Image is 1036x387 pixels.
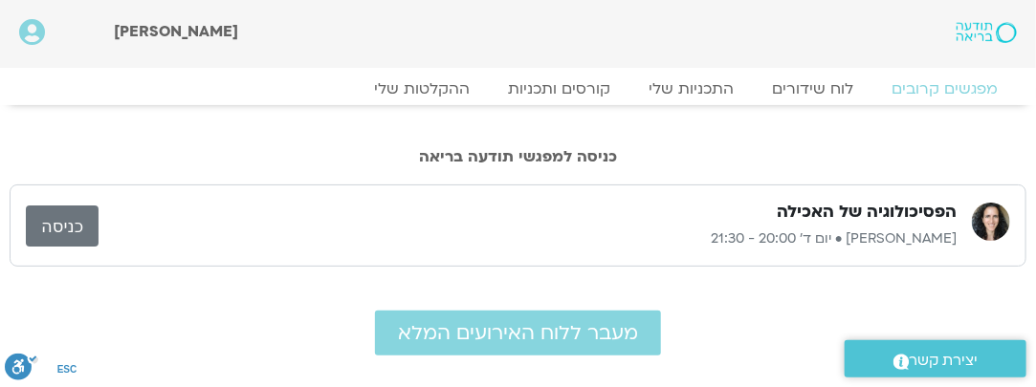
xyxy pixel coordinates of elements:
[26,205,99,247] a: כניסה
[753,79,872,98] a: לוח שידורים
[355,79,489,98] a: ההקלטות שלי
[972,203,1010,241] img: הילה אפללו
[910,348,979,374] span: יצירת קשר
[872,79,1017,98] a: מפגשים קרובים
[10,148,1026,165] h2: כניסה למפגשי תודעה בריאה
[375,311,661,355] a: מעבר ללוח האירועים המלא
[398,322,638,344] span: מעבר ללוח האירועים המלא
[629,79,753,98] a: התכניות שלי
[114,21,238,42] span: [PERSON_NAME]
[19,79,1017,98] nav: Menu
[845,340,1026,377] a: יצירת קשר
[777,201,957,224] h3: הפסיכולוגיה של האכילה
[489,79,629,98] a: קורסים ותכניות
[99,227,957,250] p: [PERSON_NAME] • יום ד׳ 20:00 - 21:30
